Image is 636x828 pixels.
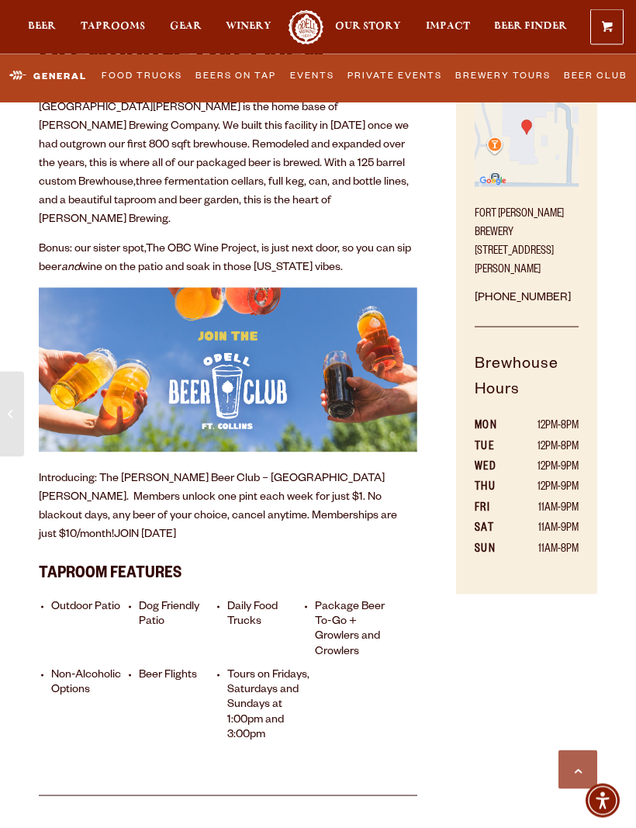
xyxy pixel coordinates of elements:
[39,470,417,545] p: Introducing: The [PERSON_NAME] Beer Club – [GEOGRAPHIC_DATA][PERSON_NAME]. Members unlock one pin...
[475,293,571,305] a: [PHONE_NUMBER]
[342,61,447,93] a: Private Events
[51,669,136,743] li: Non-Alcoholic Options
[227,601,312,660] li: Daily Food Trucks
[475,179,579,192] a: Find on Google Maps (opens in a new window)
[287,10,326,45] a: Odell Home
[494,20,567,33] span: Beer Finder
[39,556,417,588] h3: Taproom Features
[81,10,145,45] a: Taprooms
[512,458,579,478] td: 12PM-9PM
[315,601,399,660] li: Package Beer To-Go + Growlers and Crowlers
[28,10,56,45] a: Beer
[475,478,512,498] th: THU
[146,244,257,256] a: The OBC Wine Project
[512,417,579,437] td: 12PM-8PM
[512,540,579,560] td: 11AM-8PM
[226,10,271,45] a: Winery
[512,519,579,539] td: 11AM-9PM
[226,20,271,33] span: Winery
[227,669,312,743] li: Tours on Fridays, Saturdays and Sundays at 1:00pm and 3:00pm
[39,177,409,227] span: three fermentation cellars, full keg, can, and bottle lines, and a beautiful taproom and beer gar...
[51,601,136,660] li: Outdoor Patio
[139,601,223,660] li: Dog Friendly Patio
[475,438,512,458] th: TUE
[558,750,597,789] a: Scroll to top
[475,540,512,560] th: SUN
[475,458,512,478] th: WED
[512,438,579,458] td: 12PM-8PM
[170,20,202,33] span: Gear
[81,20,145,33] span: Taprooms
[451,61,556,93] a: Brewery Tours
[426,10,470,45] a: Impact
[512,478,579,498] td: 12PM-9PM
[335,20,401,33] span: Our Story
[3,58,93,95] a: General
[39,241,417,278] p: Bonus: our sister spot, , is just next door, so you can sip beer wine on the patio and soak in th...
[191,61,282,93] a: Beers on Tap
[475,196,579,280] p: Fort [PERSON_NAME] Brewery [STREET_ADDRESS][PERSON_NAME]
[97,61,188,93] a: Food Trucks
[475,83,579,187] img: Small thumbnail of location on map
[586,784,620,818] div: Accessibility Menu
[170,10,202,45] a: Gear
[475,499,512,519] th: FRI
[426,20,470,33] span: Impact
[494,10,567,45] a: Beer Finder
[559,61,633,93] a: Beer Club
[39,81,417,230] p: Nestled in the Front Range of [GEOGRAPHIC_DATA][US_STATE], our [GEOGRAPHIC_DATA][PERSON_NAME] is ...
[61,262,80,275] em: and
[114,529,176,542] a: JOIN [DATE]
[475,519,512,539] th: SAT
[475,353,579,417] h5: Brewhouse Hours
[139,669,223,743] li: Beer Flights
[285,61,339,93] a: Events
[28,20,56,33] span: Beer
[512,499,579,519] td: 11AM-9PM
[335,10,401,45] a: Our Story
[475,417,512,437] th: MON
